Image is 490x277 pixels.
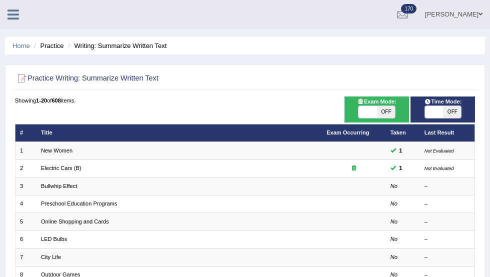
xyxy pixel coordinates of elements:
[385,124,419,141] th: Taken
[424,253,470,261] div: –
[424,235,470,243] div: –
[390,236,397,242] em: No
[326,164,381,172] div: Exam occurring question
[421,97,465,106] span: Time Mode:
[15,96,475,104] div: Showing of items.
[390,254,397,260] em: No
[424,218,470,226] div: –
[354,97,400,106] span: Exam Mode:
[36,124,322,141] th: Title
[396,164,405,173] span: You can still take this question
[36,97,47,103] b: 1-20
[15,142,36,159] td: 1
[41,200,117,206] a: Preschool Education Programs
[424,200,470,208] div: –
[377,106,395,118] span: OFF
[424,148,454,153] small: Not Evaluated
[51,97,60,103] b: 608
[443,106,461,118] span: OFF
[390,200,397,206] em: No
[390,218,397,224] em: No
[41,254,61,260] a: City Life
[41,218,109,224] a: Online Shopping and Cards
[41,147,72,153] a: New Women
[396,146,405,155] span: You can still take this question
[344,96,409,122] div: Show exams occurring in exams
[15,72,300,85] h2: Practice Writing: Summarize Written Text
[31,41,63,50] li: Practice
[15,195,36,212] td: 4
[15,177,36,195] td: 3
[41,236,67,242] a: LED Bulbs
[15,248,36,266] td: 7
[424,165,454,171] small: Not Evaluated
[15,213,36,230] td: 5
[15,124,36,141] th: #
[12,42,30,49] a: Home
[41,183,77,189] a: Bullwhip Effect
[15,159,36,177] td: 2
[65,41,166,50] li: Writing: Summarize Written Text
[424,182,470,190] div: –
[15,230,36,248] td: 6
[41,165,81,171] a: Electric Cars (B)
[419,124,475,141] th: Last Result
[401,4,416,13] span: 170
[326,129,369,135] a: Exam Occurring
[390,183,397,189] em: No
